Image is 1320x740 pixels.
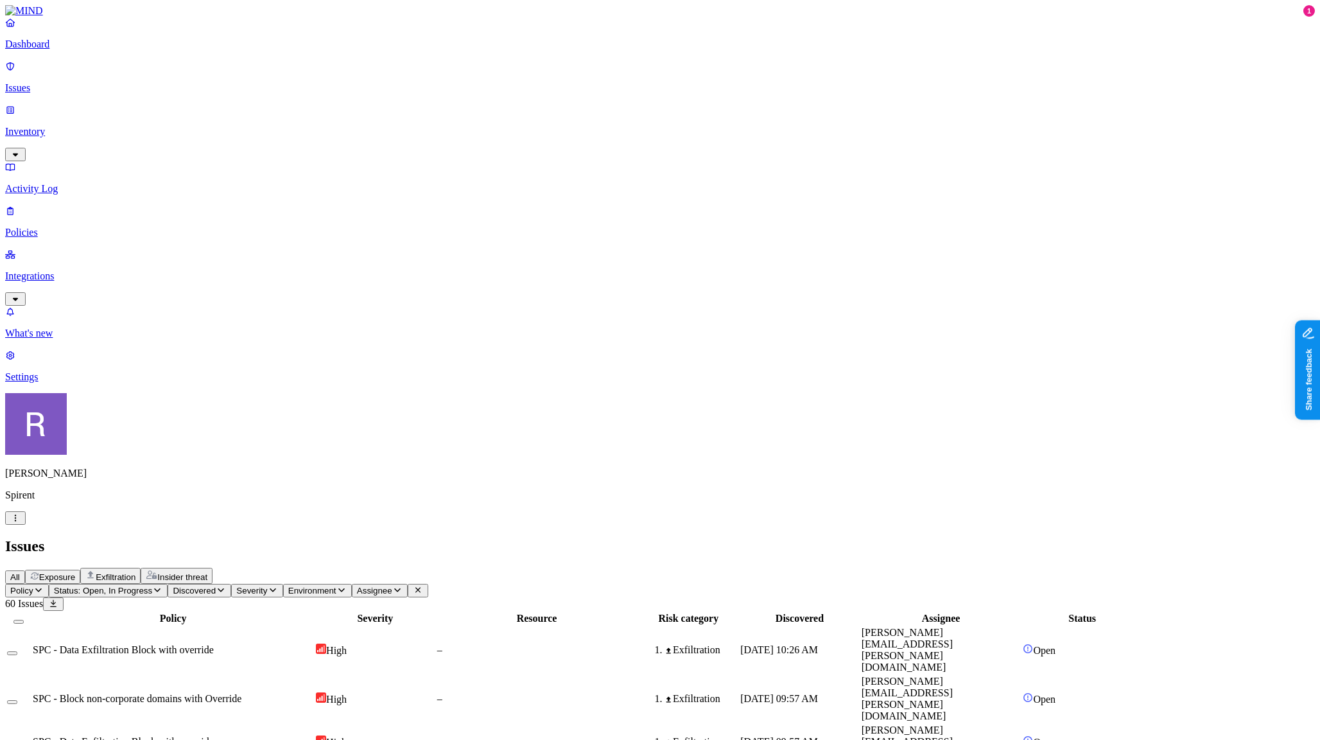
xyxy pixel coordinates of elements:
button: Select all [13,620,24,624]
img: severity-high [316,692,326,703]
span: [PERSON_NAME][EMAIL_ADDRESS][PERSON_NAME][DOMAIN_NAME] [862,627,953,673]
p: Activity Log [5,183,1315,195]
span: [DATE] 09:57 AM [740,693,818,704]
span: Status: Open, In Progress [54,586,152,595]
span: Open [1033,694,1055,705]
p: Integrations [5,270,1315,282]
span: Exposure [39,572,75,582]
p: What's new [5,328,1315,339]
span: SPC - Data Exfiltration Block with override [33,644,214,655]
span: Environment [288,586,336,595]
span: [PERSON_NAME][EMAIL_ADDRESS][PERSON_NAME][DOMAIN_NAME] [862,676,953,721]
button: Select row [7,651,17,655]
a: MIND [5,5,1315,17]
a: Activity Log [5,161,1315,195]
div: Exfiltration [664,644,738,656]
p: [PERSON_NAME] [5,468,1315,479]
a: What's new [5,306,1315,339]
span: – [437,644,442,655]
span: SPC - Block non-corporate domains with Override [33,693,241,704]
p: Spirent [5,489,1315,501]
button: Select row [7,700,17,704]
span: All [10,572,20,582]
span: High [326,645,347,656]
span: [DATE] 10:26 AM [740,644,818,655]
p: Policies [5,227,1315,238]
div: 1 [1303,5,1315,17]
span: Severity [236,586,267,595]
span: Policy [10,586,33,595]
img: status-open [1023,644,1033,654]
img: status-open [1023,692,1033,703]
span: Exfiltration [96,572,135,582]
p: Settings [5,371,1315,383]
span: Open [1033,645,1055,656]
span: High [326,694,347,705]
div: Severity [316,613,435,624]
a: Inventory [5,104,1315,159]
img: severity-high [316,644,326,654]
a: Issues [5,60,1315,94]
img: Rich Thompson [5,393,67,455]
a: Dashboard [5,17,1315,50]
span: Insider threat [157,572,207,582]
h2: Issues [5,538,1315,555]
div: Exfiltration [664,693,738,705]
div: Resource [437,613,637,624]
span: Assignee [357,586,392,595]
div: Policy [33,613,313,624]
p: Dashboard [5,39,1315,50]
span: – [437,693,442,704]
div: Risk category [639,613,738,624]
span: 60 Issues [5,598,43,609]
div: Status [1023,613,1142,624]
div: Assignee [862,613,1021,624]
img: MIND [5,5,43,17]
a: Integrations [5,249,1315,304]
a: Settings [5,349,1315,383]
a: Policies [5,205,1315,238]
p: Issues [5,82,1315,94]
p: Inventory [5,126,1315,137]
span: Discovered [173,586,216,595]
div: Discovered [740,613,859,624]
